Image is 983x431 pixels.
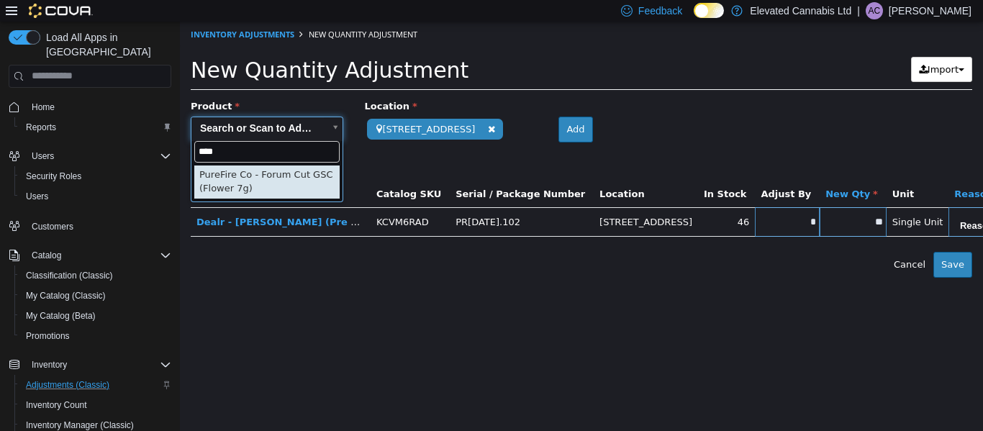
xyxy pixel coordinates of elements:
[26,148,171,165] span: Users
[857,2,860,19] p: |
[3,96,177,117] button: Home
[20,188,171,205] span: Users
[26,191,48,202] span: Users
[20,168,87,185] a: Security Roles
[14,266,177,286] button: Classification (Classic)
[26,218,79,235] a: Customers
[20,119,171,136] span: Reports
[869,2,881,19] span: AC
[20,376,115,394] a: Adjustments (Classic)
[14,395,177,415] button: Inventory Count
[3,215,177,236] button: Customers
[32,221,73,232] span: Customers
[20,376,171,394] span: Adjustments (Classic)
[32,150,54,162] span: Users
[26,171,81,182] span: Security Roles
[26,356,73,373] button: Inventory
[20,307,171,325] span: My Catalog (Beta)
[20,287,171,304] span: My Catalog (Classic)
[26,379,109,391] span: Adjustments (Classic)
[20,119,62,136] a: Reports
[889,2,971,19] p: [PERSON_NAME]
[26,356,171,373] span: Inventory
[14,286,177,306] button: My Catalog (Classic)
[20,287,112,304] a: My Catalog (Classic)
[694,3,724,18] input: Dark Mode
[20,188,54,205] a: Users
[26,247,67,264] button: Catalog
[20,267,171,284] span: Classification (Classic)
[32,250,61,261] span: Catalog
[3,245,177,266] button: Catalog
[20,168,171,185] span: Security Roles
[20,307,101,325] a: My Catalog (Beta)
[694,18,694,19] span: Dark Mode
[26,98,171,116] span: Home
[26,310,96,322] span: My Catalog (Beta)
[14,326,177,346] button: Promotions
[638,4,682,18] span: Feedback
[866,2,883,19] div: Ashley Carter
[32,101,55,113] span: Home
[26,148,60,165] button: Users
[26,290,106,301] span: My Catalog (Classic)
[26,122,56,133] span: Reports
[20,267,119,284] a: Classification (Classic)
[14,144,160,177] div: PureFire Co - Forum Cut GSC (Flower 7g)
[26,217,171,235] span: Customers
[26,99,60,116] a: Home
[20,396,93,414] a: Inventory Count
[20,327,76,345] a: Promotions
[3,355,177,375] button: Inventory
[20,396,171,414] span: Inventory Count
[14,117,177,137] button: Reports
[20,327,171,345] span: Promotions
[14,166,177,186] button: Security Roles
[26,247,171,264] span: Catalog
[750,2,851,19] p: Elevated Cannabis Ltd
[40,30,171,59] span: Load All Apps in [GEOGRAPHIC_DATA]
[3,146,177,166] button: Users
[14,375,177,395] button: Adjustments (Classic)
[14,306,177,326] button: My Catalog (Beta)
[32,359,67,371] span: Inventory
[26,270,113,281] span: Classification (Classic)
[14,186,177,207] button: Users
[26,419,134,431] span: Inventory Manager (Classic)
[26,399,87,411] span: Inventory Count
[26,330,70,342] span: Promotions
[29,4,93,18] img: Cova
